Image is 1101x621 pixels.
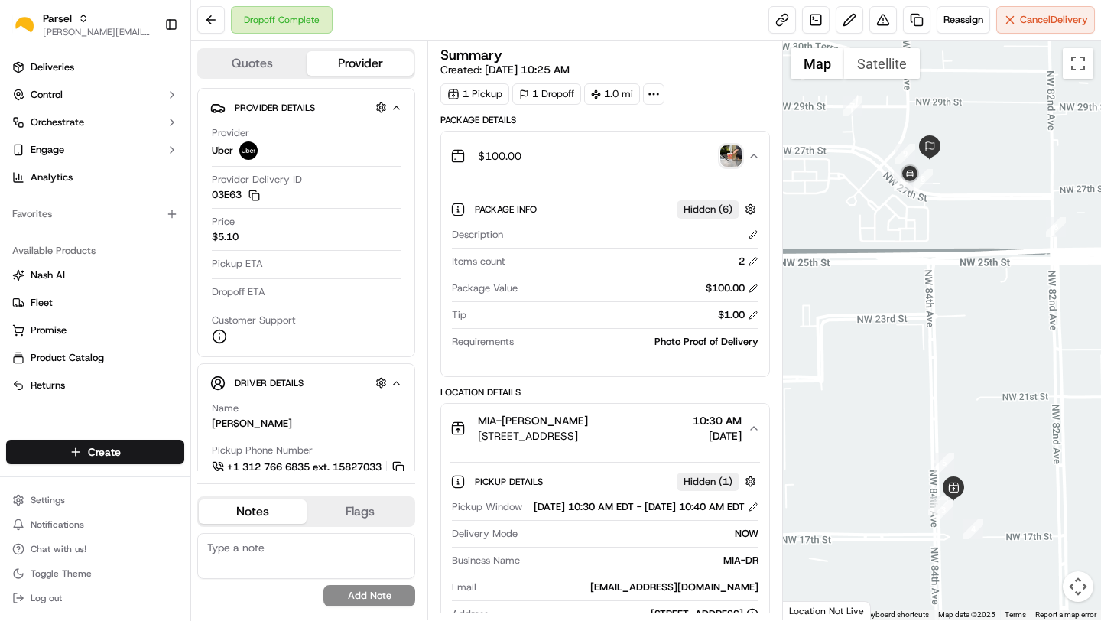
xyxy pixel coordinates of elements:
[210,370,402,395] button: Driver Details
[6,6,158,43] button: ParselParsel[PERSON_NAME][EMAIL_ADDRESS][PERSON_NAME][DOMAIN_NAME]
[584,83,640,105] div: 1.0 mi
[212,215,235,229] span: Price
[31,592,62,604] span: Log out
[212,144,233,158] span: Uber
[441,132,768,180] button: $100.00photo_proof_of_delivery image
[6,291,184,315] button: Fleet
[677,200,760,219] button: Hidden (6)
[452,527,518,541] span: Delivery Mode
[440,114,769,126] div: Package Details
[452,255,505,268] span: Items count
[787,600,837,620] a: Open this area in Google Maps (opens a new window)
[6,538,184,560] button: Chat with us!
[31,171,73,184] span: Analytics
[894,171,914,191] div: 10
[31,324,67,337] span: Promise
[478,148,521,164] span: $100.00
[512,83,581,105] div: 1 Dropoff
[31,296,53,310] span: Fleet
[1020,13,1088,27] span: Cancel Delivery
[452,335,514,349] span: Requirements
[783,601,871,620] div: Location Not Live
[482,580,758,594] div: [EMAIL_ADDRESS][DOMAIN_NAME]
[6,489,184,511] button: Settings
[6,563,184,584] button: Toggle Theme
[937,6,990,34] button: Reassign
[12,351,178,365] a: Product Catalog
[895,144,915,164] div: 9
[239,141,258,160] img: uber-new-logo.jpeg
[452,554,520,567] span: Business Name
[212,314,296,327] span: Customer Support
[6,373,184,398] button: Returns
[31,88,63,102] span: Control
[12,13,37,37] img: Parsel
[441,180,768,376] div: $100.00photo_proof_of_delivery image
[485,63,570,76] span: [DATE] 10:25 AM
[6,202,184,226] div: Favorites
[31,115,84,129] span: Orchestrate
[1063,571,1093,602] button: Map camera controls
[6,514,184,535] button: Notifications
[787,600,837,620] img: Google
[212,257,263,271] span: Pickup ETA
[12,379,178,392] a: Returns
[212,126,249,140] span: Provider
[720,145,742,167] img: photo_proof_of_delivery image
[843,96,862,116] div: 7
[212,417,292,431] div: [PERSON_NAME]
[651,607,758,621] div: [STREET_ADDRESS]
[934,500,953,520] div: 3
[963,519,983,539] div: 4
[12,268,178,282] a: Nash AI
[684,203,732,216] span: Hidden ( 6 )
[1046,217,1066,237] div: 6
[440,386,769,398] div: Location Details
[440,83,509,105] div: 1 Pickup
[844,48,920,79] button: Show satellite imagery
[6,165,184,190] a: Analytics
[31,567,92,580] span: Toggle Theme
[43,11,72,26] button: Parsel
[452,308,466,322] span: Tip
[520,335,758,349] div: Photo Proof of Delivery
[212,230,239,244] span: $5.10
[934,453,954,473] div: 5
[12,296,178,310] a: Fleet
[235,377,304,389] span: Driver Details
[706,281,758,295] div: $100.00
[88,444,121,460] span: Create
[212,285,265,299] span: Dropoff ETA
[12,324,178,337] a: Promise
[31,268,65,282] span: Nash AI
[452,228,503,242] span: Description
[31,494,65,506] span: Settings
[43,26,152,38] button: [PERSON_NAME][EMAIL_ADDRESS][PERSON_NAME][DOMAIN_NAME]
[307,51,414,76] button: Provider
[31,519,84,531] span: Notifications
[31,543,86,555] span: Chat with us!
[524,527,758,541] div: NOW
[199,499,307,524] button: Notes
[1063,48,1093,79] button: Toggle fullscreen view
[31,143,64,157] span: Engage
[693,413,742,428] span: 10:30 AM
[938,610,995,619] span: Map data ©2025
[212,173,302,187] span: Provider Delivery ID
[534,500,758,514] div: [DATE] 10:30 AM EDT - [DATE] 10:40 AM EDT
[677,472,760,491] button: Hidden (1)
[227,460,382,474] span: +1 312 766 6835 ext. 15827033
[212,402,239,415] span: Name
[31,351,104,365] span: Product Catalog
[6,239,184,263] div: Available Products
[440,48,502,62] h3: Summary
[693,428,742,444] span: [DATE]
[199,51,307,76] button: Quotes
[212,444,313,457] span: Pickup Phone Number
[478,428,588,444] span: [STREET_ADDRESS]
[684,475,732,489] span: Hidden ( 1 )
[943,13,983,27] span: Reassign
